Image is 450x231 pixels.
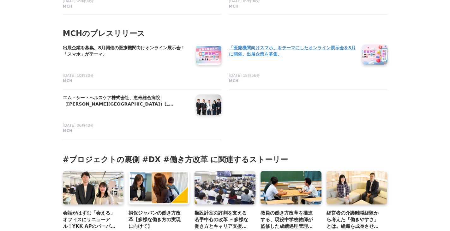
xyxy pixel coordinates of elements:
[327,210,382,230] a: 経営者の介護離職経験から考えた「働きやすさ」とは。組織を成長させる新しい働き方
[63,94,191,108] a: エム・シー・ヘルスケア株式会社、恵寿総合病院（[PERSON_NAME][GEOGRAPHIC_DATA]）にiPhone520台を導入支援
[229,79,357,84] a: MCH
[63,4,73,9] span: MCH
[63,94,191,107] h4: エム・シー・ヘルスケア株式会社、恵寿総合病院（[PERSON_NAME][GEOGRAPHIC_DATA]）にiPhone520台を導入支援
[229,4,357,9] a: MCH
[63,79,191,84] a: MCH
[63,129,73,133] span: MCH
[261,210,316,230] a: 教員の働き方改革を推進する、現役中学校教師が監修した成績処理管理システム「スマート評定」導入後の成果。
[229,45,357,58] a: 「医療機関向けスマホ」をテーマにしたオンライン展示会を3月に開催。出展企業を募集。
[63,155,387,165] h3: #プロジェクトの裏側 #DX #働き方改革 に関連するストーリー
[129,210,184,230] a: 損保ジャパンの働き方改革【多様な働き方の実現に向けて】
[63,45,191,58] h4: 出展企業を募集。8月開催の医療機関向けオンライン展示会！「スマホ」がテーマ。
[63,27,387,40] h2: MCHのプレスリリース
[229,45,357,58] h4: 「医療機関向けスマホ」をテーマにしたオンライン展示会を3月に開催。出展企業を募集。
[63,79,73,83] span: MCH
[63,73,94,78] span: [DATE] 10時20分
[63,123,94,128] span: [DATE] 06時40分
[195,210,250,230] a: 類設計室の評判を支える若手中心の改革 ～多様な働き方とキャリア支援の今～
[63,4,191,9] a: MCH
[229,79,239,83] span: MCH
[229,4,239,9] span: MCH
[63,129,191,134] a: MCH
[229,73,260,78] span: [DATE] 18時56分
[63,45,191,58] a: 出展企業を募集。8月開催の医療機関向けオンライン展示会！「スマホ」がテーマ。
[63,210,119,230] a: 会話がはずむ「会える」オフィスにリニューアル！YKK APのパーパス実現のための働き方改革とは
